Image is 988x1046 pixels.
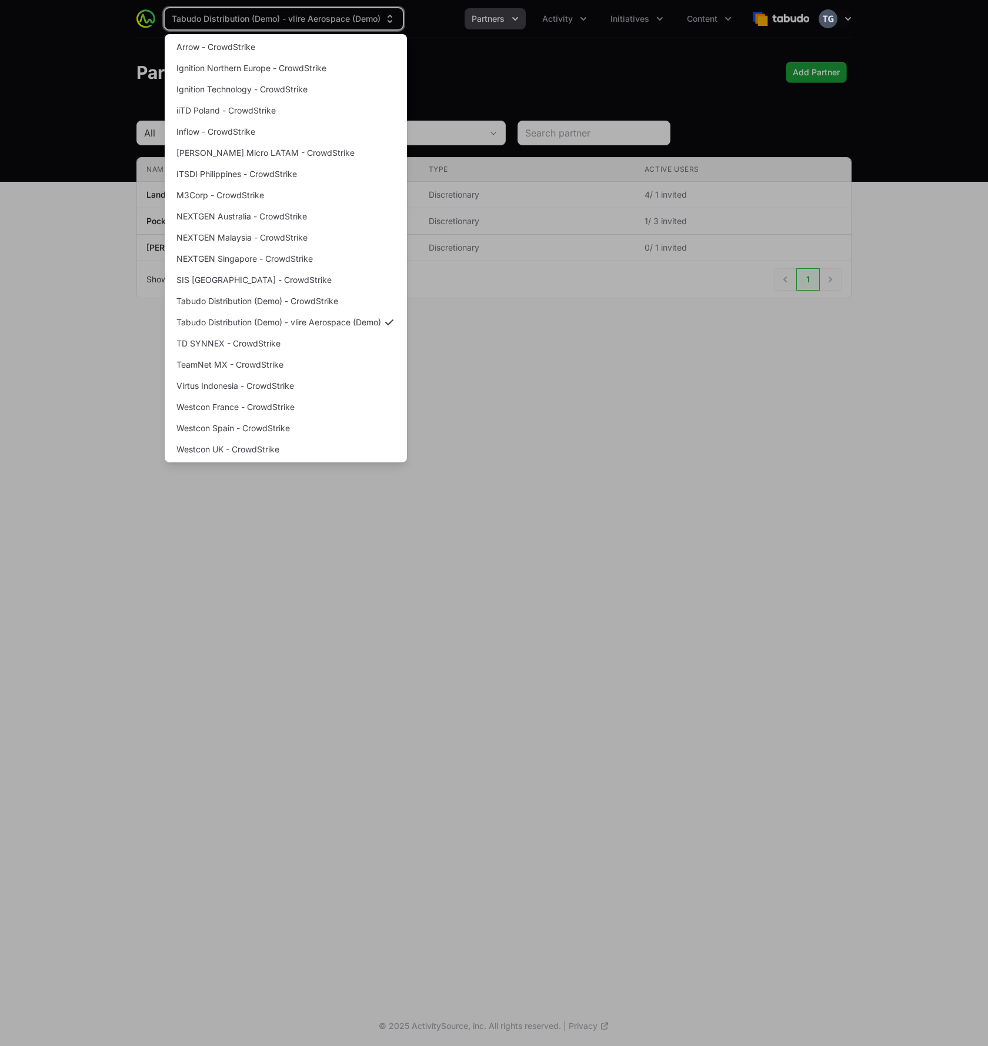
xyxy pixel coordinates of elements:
[167,142,405,164] a: [PERSON_NAME] Micro LATAM - CrowdStrike
[167,121,405,142] a: Inflow - CrowdStrike
[167,227,405,248] a: NEXTGEN Malaysia - CrowdStrike
[167,354,405,375] a: TeamNet MX - CrowdStrike
[167,375,405,397] a: Virtus Indonesia - CrowdStrike
[819,9,837,28] img: Timothy Greig
[167,185,405,206] a: M3Corp - CrowdStrike
[165,8,403,29] div: Supplier switch menu
[167,291,405,312] a: Tabudo Distribution (Demo) - CrowdStrike
[167,248,405,269] a: NEXTGEN Singapore - CrowdStrike
[167,164,405,185] a: ITSDI Philippines - CrowdStrike
[482,121,505,145] div: Open
[167,36,405,58] a: Arrow - CrowdStrike
[167,269,405,291] a: SIS [GEOGRAPHIC_DATA] - CrowdStrike
[167,439,405,460] a: Westcon UK - CrowdStrike
[167,206,405,227] a: NEXTGEN Australia - CrowdStrike
[167,79,405,100] a: Ignition Technology - CrowdStrike
[167,58,405,79] a: Ignition Northern Europe - CrowdStrike
[167,397,405,418] a: Westcon France - CrowdStrike
[167,312,405,333] a: Tabudo Distribution (Demo) - vlire Aerospace (Demo)
[155,8,739,29] div: Main navigation
[167,333,405,354] a: TD SYNNEX - CrowdStrike
[167,100,405,121] a: iiTD Poland - CrowdStrike
[167,418,405,439] a: Westcon Spain - CrowdStrike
